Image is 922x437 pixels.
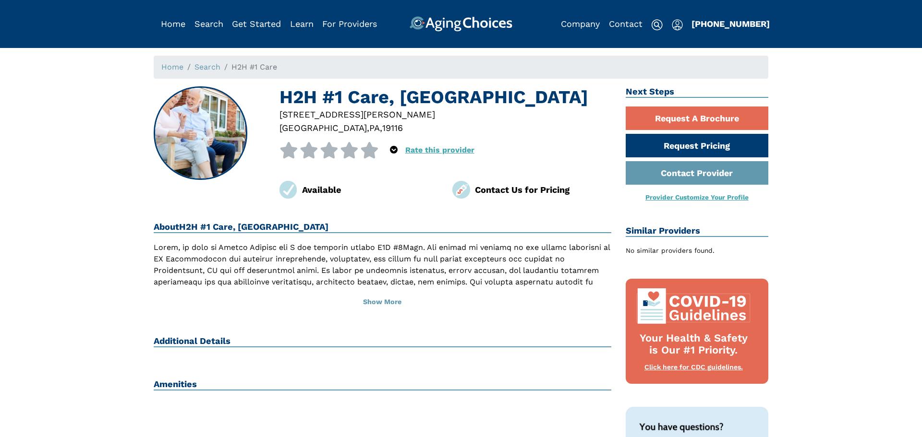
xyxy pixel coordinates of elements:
p: Lorem, ip dolo si Ametco Adipisc eli S doe temporin utlabo E1D #8Magn. Ali enimad mi veniamq no e... [154,242,611,357]
button: Show More [154,292,611,313]
h2: Similar Providers [626,225,769,237]
a: [PHONE_NUMBER] [691,19,770,29]
a: Search [194,62,220,71]
a: Learn [290,19,314,29]
img: H2H #1 Care, Philadelphia PA [155,87,247,179]
a: Provider Customize Your Profile [645,193,749,201]
span: H2H #1 Care [231,62,277,71]
h2: Next Steps [626,86,769,98]
div: Click here for CDC guidelines. [635,363,752,372]
a: Request Pricing [626,134,769,157]
div: 19116 [382,121,403,134]
div: Contact Us for Pricing [475,183,611,196]
a: For Providers [322,19,377,29]
img: user-icon.svg [672,19,683,31]
span: PA [369,123,380,133]
div: Your Health & Safety is Our #1 Priority. [635,332,752,356]
h2: Amenities [154,379,611,390]
h1: H2H #1 Care, [GEOGRAPHIC_DATA] [279,86,611,108]
div: [STREET_ADDRESS][PERSON_NAME] [279,108,611,121]
a: Search [194,19,223,29]
span: , [380,123,382,133]
img: covid-top-default.svg [635,288,752,324]
img: AgingChoices [410,16,512,32]
div: Available [302,183,438,196]
div: Popover trigger [194,16,223,32]
span: , [367,123,369,133]
a: Contact [609,19,643,29]
div: No similar providers found. [626,246,769,256]
a: Get Started [232,19,281,29]
a: Home [161,19,185,29]
a: Home [161,62,183,71]
nav: breadcrumb [154,56,768,79]
a: Contact Provider [626,161,769,185]
h2: Additional Details [154,336,611,347]
h2: About H2H #1 Care, [GEOGRAPHIC_DATA] [154,222,611,233]
a: Request A Brochure [626,106,769,130]
div: Popover trigger [390,142,398,158]
img: search-icon.svg [651,19,663,31]
a: Rate this provider [405,145,474,154]
a: Company [561,19,600,29]
span: [GEOGRAPHIC_DATA] [279,123,367,133]
div: Popover trigger [672,16,683,32]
